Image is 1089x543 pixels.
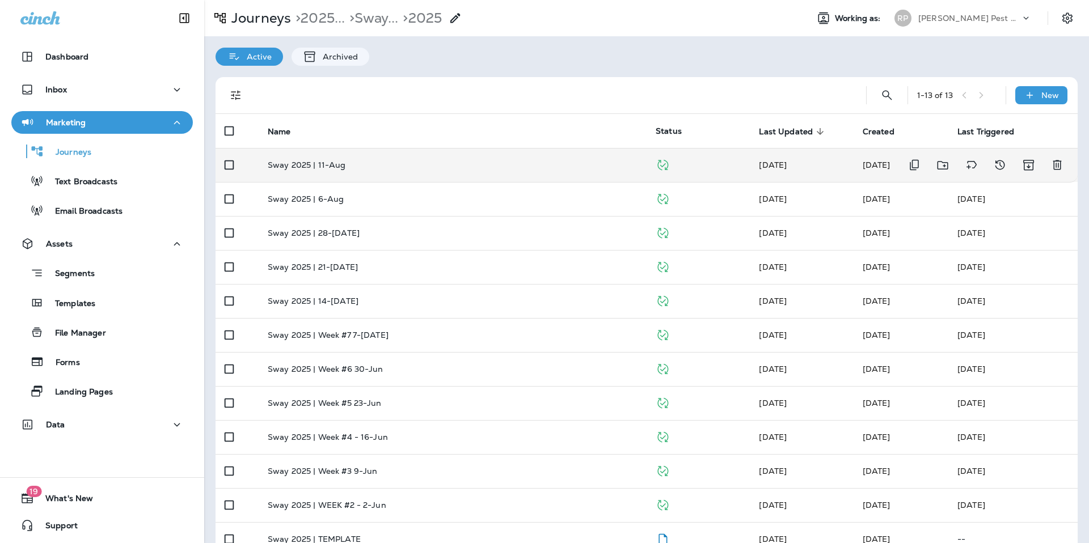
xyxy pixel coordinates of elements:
[960,154,983,177] button: Add tags
[11,45,193,68] button: Dashboard
[863,432,890,442] span: Victoria Turpin
[876,84,898,107] button: Search Journeys
[656,261,670,271] span: Published
[45,52,88,61] p: Dashboard
[835,14,883,23] span: Working as:
[656,295,670,305] span: Published
[11,379,193,403] button: Landing Pages
[656,193,670,203] span: Published
[863,296,890,306] span: Victoria Turpin
[11,169,193,193] button: Text Broadcasts
[268,500,386,510] p: Sway 2025 | WEEK #2 - 2-Jun
[863,466,890,476] span: Victoria Turpin
[759,398,787,408] span: Victoria Turpin
[268,296,358,306] p: Sway 2025 | 14-[DATE]
[11,232,193,255] button: Assets
[34,494,93,507] span: What's New
[11,320,193,344] button: File Manager
[11,291,193,315] button: Templates
[46,239,73,248] p: Assets
[759,500,787,510] span: Victoria Turpin
[1017,154,1040,177] button: Archive
[759,296,787,306] span: Victoria Turpin
[863,127,894,137] span: Created
[863,194,890,204] span: Victoria Turpin
[268,228,360,237] p: Sway 2025 | 28-[DATE]
[957,126,1029,137] span: Last Triggered
[46,118,86,127] p: Marketing
[46,420,65,429] p: Data
[948,488,1078,522] td: [DATE]
[44,269,95,280] p: Segments
[656,431,670,441] span: Published
[656,397,670,407] span: Published
[863,500,890,510] span: Victoria Turpin
[656,126,682,136] span: Status
[948,420,1078,454] td: [DATE]
[759,432,787,442] span: Victoria Turpin
[1057,8,1078,28] button: Settings
[345,10,398,27] p: Sway
[903,154,926,177] button: Duplicate
[11,139,193,163] button: Journeys
[917,91,953,100] div: 1 - 13 of 13
[268,127,291,137] span: Name
[863,398,890,408] span: Victoria Turpin
[948,284,1078,318] td: [DATE]
[759,127,813,137] span: Last Updated
[268,126,306,137] span: Name
[863,364,890,374] span: Victoria Turpin
[11,350,193,374] button: Forms
[948,182,1078,216] td: [DATE]
[268,262,358,271] p: Sway 2025 | 21-[DATE]
[918,14,1020,23] p: [PERSON_NAME] Pest Solutions
[291,10,345,27] p: 2025
[11,198,193,222] button: Email Broadcasts
[44,358,80,368] p: Forms
[656,499,670,509] span: Published
[44,387,113,398] p: Landing Pages
[268,330,389,340] p: Sway 2025 | Week #7 7-[DATE]
[225,84,247,107] button: Filters
[11,111,193,134] button: Marketing
[317,52,358,61] p: Archived
[759,126,828,137] span: Last Updated
[989,154,1011,177] button: View Changelog
[268,466,378,476] p: Sway 2025 | Week #3 9-Jun
[759,194,787,204] span: Victoria Turpin
[11,78,193,101] button: Inbox
[268,364,383,374] p: Sway 2025 | Week #6 30-Jun
[948,216,1078,250] td: [DATE]
[759,160,787,170] span: Victoria Turpin
[656,465,670,475] span: Published
[656,329,670,339] span: Published
[759,364,787,374] span: Victoria Turpin
[656,363,670,373] span: Published
[759,466,787,476] span: Victoria Turpin
[168,7,200,29] button: Collapse Sidebar
[241,52,272,61] p: Active
[11,413,193,436] button: Data
[863,228,890,238] span: Victoria Turpin
[759,330,787,340] span: Victoria Turpin
[948,352,1078,386] td: [DATE]
[11,514,193,537] button: Support
[44,206,123,217] p: Email Broadcasts
[948,250,1078,284] td: [DATE]
[1041,91,1059,100] p: New
[1046,154,1069,177] button: Delete
[863,330,890,340] span: Victoria Turpin
[34,521,78,534] span: Support
[957,127,1014,137] span: Last Triggered
[44,147,91,158] p: Journeys
[656,533,670,543] span: Draft
[398,10,442,27] p: 2025
[656,227,670,237] span: Published
[759,262,787,272] span: Victoria Turpin
[44,177,117,188] p: Text Broadcasts
[45,85,67,94] p: Inbox
[656,159,670,169] span: Published
[268,432,388,442] p: Sway 2025 | Week #4 - 16-Jun
[44,299,95,309] p: Templates
[863,160,890,170] span: Victoria Turpin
